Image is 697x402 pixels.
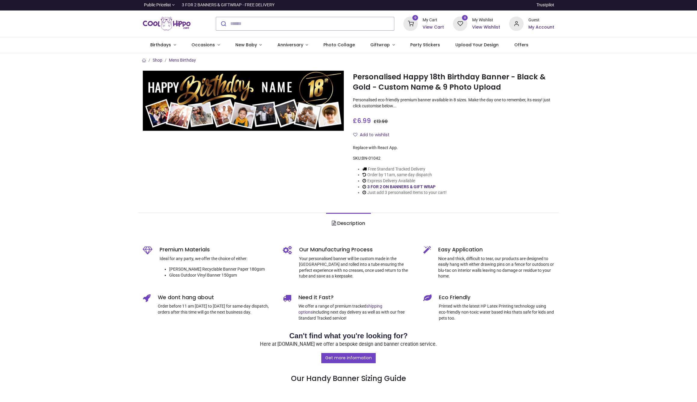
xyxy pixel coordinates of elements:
img: Cool Hippo [143,15,191,32]
span: Birthdays [150,42,171,48]
a: Shop [153,58,162,63]
span: Upload Your Design [455,42,499,48]
div: My Cart [423,17,444,23]
a: Occasions [184,37,228,53]
a: Logo of Cool Hippo [143,15,191,32]
a: Birthdays [143,37,184,53]
a: View Cart [423,24,444,30]
a: My Account [528,24,554,30]
span: £ [374,118,388,124]
span: Occasions [191,42,215,48]
h3: Our Handy Banner Sizing Guide [143,353,555,384]
li: [PERSON_NAME] Recyclable Banner Paper 180gsm [169,266,274,272]
i: Add to wishlist [353,133,357,137]
span: 13.98 [377,118,388,124]
p: Here at [DOMAIN_NAME] we offer a bespoke design and banner creation service. [143,341,555,348]
p: Ideal for any party, we offer the choice of either: [160,256,274,262]
li: Free Standard Tracked Delivery [362,166,447,172]
img: Personalised Happy 18th Birthday Banner - Black & Gold - Custom Name & 9 Photo Upload [143,71,344,131]
a: Anniversary [270,37,316,53]
p: Personalised eco-friendly premium banner available in 8 sizes. Make the day one to remember, its ... [353,97,554,109]
h5: Premium Materials [160,246,274,253]
span: BN-01042 [362,156,381,161]
a: Public Pricelist [143,2,175,8]
li: Express Delivery Available [362,178,447,184]
span: Giftwrap [370,42,390,48]
button: Submit [216,17,230,30]
a: View Wishlist [472,24,500,30]
li: Just add 3 personalised items to your cart! [362,190,447,196]
a: Trustpilot [537,2,554,8]
a: Description [326,213,371,234]
div: 3 FOR 2 BANNERS & GIFTWRAP - FREE DELIVERY [182,2,274,8]
a: New Baby [228,37,270,53]
div: Guest [528,17,554,23]
p: Order before 11 am [DATE] to [DATE] for same-day dispatch, orders after this time will go the nex... [158,303,274,315]
sup: 0 [412,15,418,21]
span: Public Pricelist [144,2,171,8]
a: 0 [403,21,418,26]
span: Photo Collage [323,42,355,48]
span: 6.99 [357,116,371,125]
a: Mens Birthday [169,58,196,63]
span: Anniversary [277,42,303,48]
a: Giftwrap [363,37,403,53]
sup: 0 [462,15,468,21]
h2: Can't find what you're looking for? [143,331,555,341]
div: SKU: [353,155,554,161]
button: Add to wishlistAdd to wishlist [353,130,395,140]
p: Printed with the latest HP Latex Printing technology using eco-friendly non-toxic water based ink... [439,303,555,321]
a: Get more information [321,353,376,363]
p: We offer a range of premium tracked including next day delivery as well as with our free Standard... [298,303,414,321]
h5: Easy Application [438,246,555,253]
div: My Wishlist [472,17,500,23]
li: Gloss Outdoor Vinyl Banner 150gsm [169,272,274,278]
li: Order by 11am, same day dispatch [362,172,447,178]
span: £ [353,116,371,125]
span: Party Stickers [410,42,440,48]
p: Your personalised banner will be custom made in the [GEOGRAPHIC_DATA] and rolled into a tube ensu... [299,256,414,279]
h5: Eco Friendly [439,294,555,301]
span: New Baby [235,42,257,48]
div: Replace with React App. [353,145,554,151]
h5: We dont hang about [158,294,274,301]
a: 0 [453,21,467,26]
p: Nice and thick, difficult to tear, our products are designed to easily hang with either drawing p... [438,256,555,279]
span: Offers [514,42,528,48]
a: 3 FOR 2 ON BANNERS & GIFT WRAP [367,184,436,189]
h5: Our Manufacturing Process [299,246,414,253]
h5: Need it Fast? [298,294,414,301]
h1: Personalised Happy 18th Birthday Banner - Black & Gold - Custom Name & 9 Photo Upload [353,72,554,93]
